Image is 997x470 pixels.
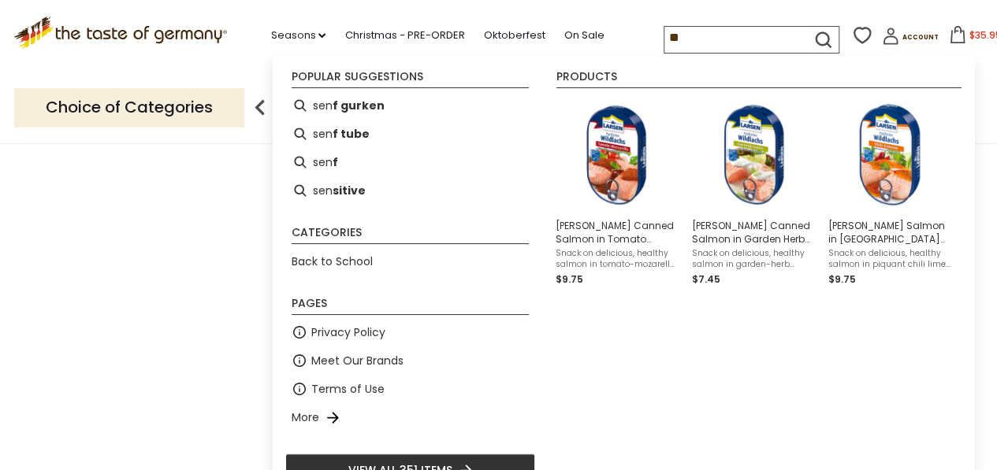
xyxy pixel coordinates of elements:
[483,27,545,44] a: Oktoberfest
[285,403,535,431] li: More
[292,71,529,88] li: Popular suggestions
[692,272,720,286] span: $7.45
[833,98,947,212] img: Larsen Canned Salmon in Chili Lime Sauce
[14,88,244,127] p: Choice of Categories
[292,253,373,271] a: Back to School
[882,28,939,50] a: Account
[556,219,679,246] span: [PERSON_NAME] Canned Salmon in Tomato Mozzarella Sauce, 200g
[556,71,962,88] li: Products
[311,352,404,370] a: Meet Our Brands
[270,27,326,44] a: Seasons
[311,324,385,342] a: Privacy Policy
[686,91,822,294] li: Larsen Canned Salmon in Garden Herb Sauce, 7 oz
[828,272,856,286] span: $9.75
[285,91,535,120] li: senf gurken
[692,248,816,270] span: Snack on delicious, healthy salmon in garden-herb vinaigrette. Just open the can and consume with...
[828,219,952,246] span: [PERSON_NAME] Salmon in [GEOGRAPHIC_DATA] Lime Sauce, in can 200g
[311,380,385,398] a: Terms of Use
[697,98,811,212] img: Larsen Canned Salmon in Garden Herb Sauce
[692,219,816,246] span: [PERSON_NAME] Canned Salmon in Garden Herb Sauce, 7 oz
[828,98,952,287] a: Larsen Canned Salmon in Chili Lime Sauce[PERSON_NAME] Salmon in [GEOGRAPHIC_DATA] Lime Sauce, in ...
[244,92,276,124] img: previous arrow
[822,91,958,294] li: Larsen Salmon in Chili Lime Sauce, in can 200g
[556,272,583,286] span: $9.75
[285,247,535,276] li: Back to School
[556,98,679,287] a: Larsen Canned Salmon in Tomato Mozarella Sauce[PERSON_NAME] Canned Salmon in Tomato Mozzarella Sa...
[902,33,939,42] span: Account
[285,120,535,148] li: senf tube
[333,154,338,172] b: f
[828,248,952,270] span: Snack on delicious, healthy salmon in piquant chili lime vinaigrette. Just open the can and consu...
[692,98,816,287] a: Larsen Canned Salmon in Garden Herb Sauce[PERSON_NAME] Canned Salmon in Garden Herb Sauce, 7 ozSn...
[333,97,385,115] b: f gurken
[333,182,366,200] b: sitive
[564,27,604,44] a: On Sale
[285,375,535,403] li: Terms of Use
[292,227,529,244] li: Categories
[292,298,529,315] li: Pages
[344,27,464,44] a: Christmas - PRE-ORDER
[549,91,686,294] li: Larsen Canned Salmon in Tomato Mozzarella Sauce, 200g
[556,248,679,270] span: Snack on delicious, healthy salmon in tomato-mozarella sauce. Just open the can and consume with ...
[285,318,535,346] li: Privacy Policy
[285,148,535,176] li: senf
[285,176,535,205] li: sensitive
[285,346,535,375] li: Meet Our Brands
[333,125,370,143] b: f tube
[560,98,675,212] img: Larsen Canned Salmon in Tomato Mozarella Sauce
